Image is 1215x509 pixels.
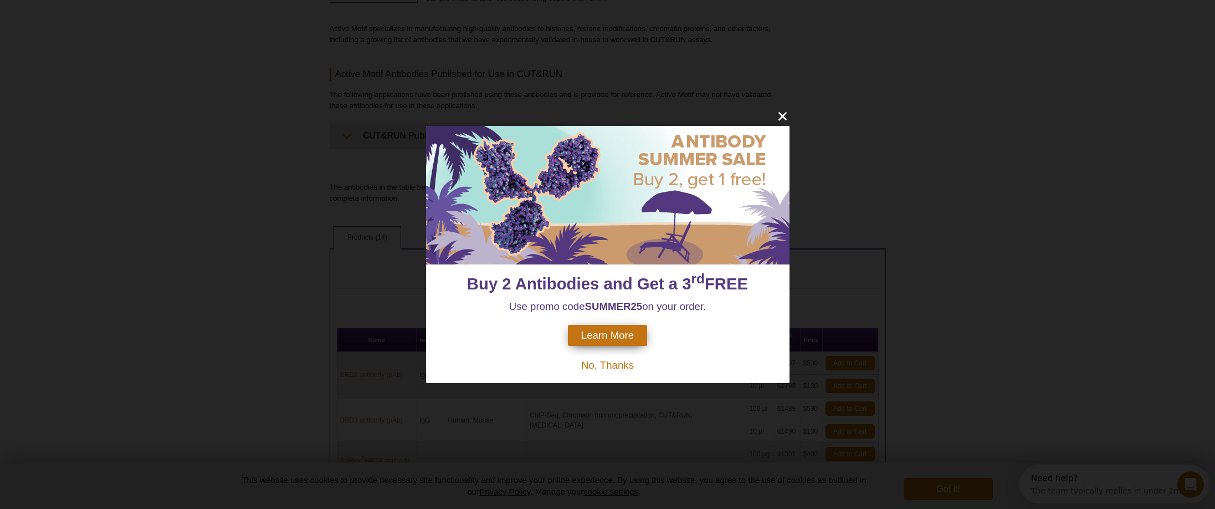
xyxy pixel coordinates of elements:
[581,359,634,371] span: No, Thanks
[467,274,748,293] span: Buy 2 Antibodies and Get a 3 FREE
[581,329,634,342] span: Learn More
[691,271,705,286] sup: rd
[585,301,643,312] strong: SUMMER25
[12,9,162,18] div: Need help?
[776,109,790,123] button: close
[12,18,162,30] div: The team typically replies in under 2m
[4,4,194,35] div: Open Intercom Messenger
[509,301,706,312] span: Use promo code on your order.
